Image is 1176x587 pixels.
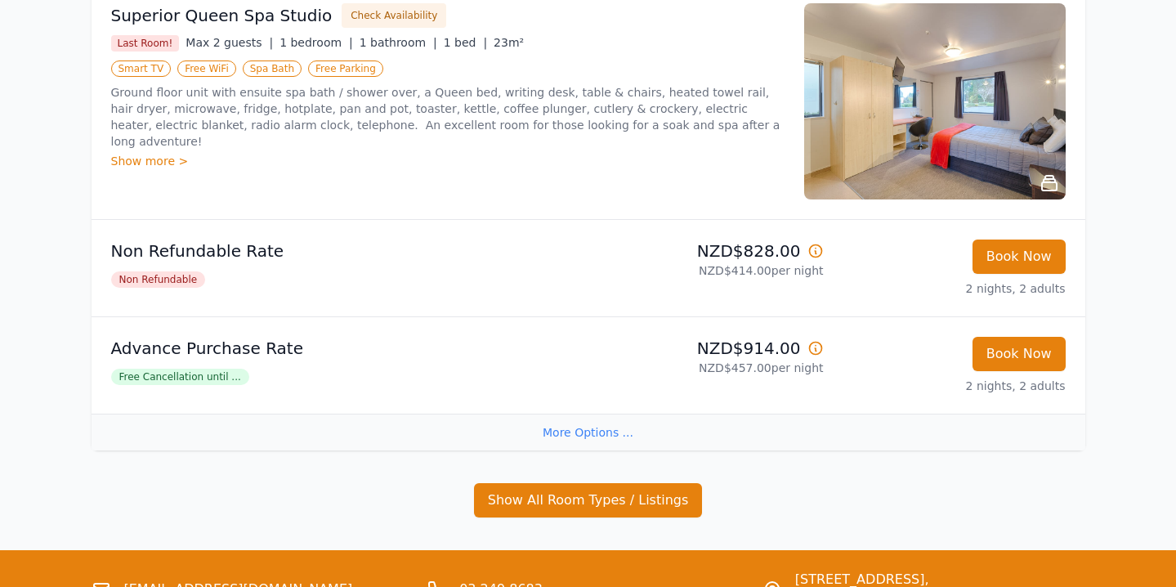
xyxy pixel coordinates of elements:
[444,36,487,49] span: 1 bed |
[111,84,785,150] p: Ground floor unit with ensuite spa bath / shower over, a Queen bed, writing desk, table & chairs,...
[973,240,1066,274] button: Book Now
[474,483,703,518] button: Show All Room Types / Listings
[279,36,353,49] span: 1 bedroom |
[243,60,302,77] span: Spa Bath
[595,262,824,279] p: NZD$414.00 per night
[111,337,582,360] p: Advance Purchase Rate
[308,60,383,77] span: Free Parking
[111,35,180,52] span: Last Room!
[837,378,1066,394] p: 2 nights, 2 adults
[342,3,446,28] button: Check Availability
[111,240,582,262] p: Non Refundable Rate
[360,36,437,49] span: 1 bathroom |
[186,36,273,49] span: Max 2 guests |
[111,369,249,385] span: Free Cancellation until ...
[973,337,1066,371] button: Book Now
[111,271,206,288] span: Non Refundable
[111,60,172,77] span: Smart TV
[111,153,785,169] div: Show more >
[595,360,824,376] p: NZD$457.00 per night
[837,280,1066,297] p: 2 nights, 2 adults
[177,60,236,77] span: Free WiFi
[111,4,333,27] h3: Superior Queen Spa Studio
[595,240,824,262] p: NZD$828.00
[595,337,824,360] p: NZD$914.00
[494,36,524,49] span: 23m²
[92,414,1085,450] div: More Options ...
